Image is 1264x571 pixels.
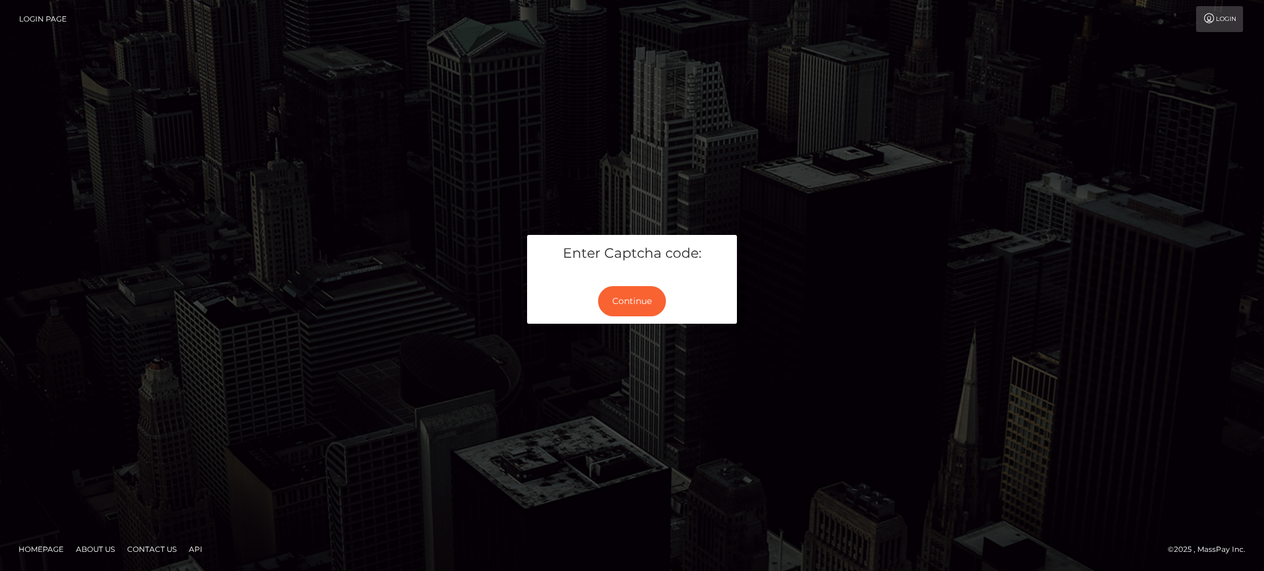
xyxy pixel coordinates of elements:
a: Homepage [14,540,69,559]
a: API [184,540,207,559]
a: About Us [71,540,120,559]
a: Login Page [19,6,67,32]
a: Login [1196,6,1243,32]
div: © 2025 , MassPay Inc. [1168,543,1255,556]
a: Contact Us [122,540,181,559]
h5: Enter Captcha code: [536,244,728,263]
button: Continue [598,286,666,316]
